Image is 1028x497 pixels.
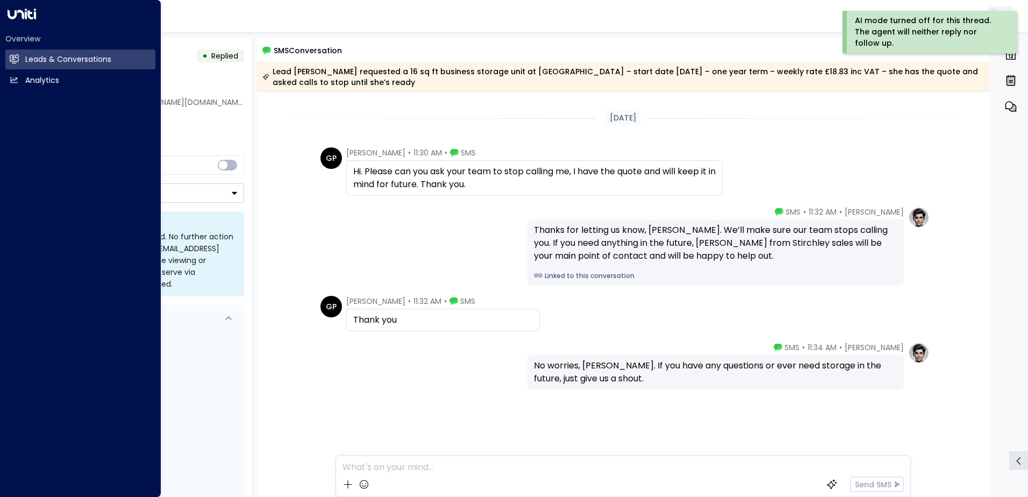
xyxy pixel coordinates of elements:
[855,15,1003,49] div: AI mode turned off for this thread. The agent will neither reply nor follow up.
[262,66,983,88] div: Lead [PERSON_NAME] requested a 16 sq ft business storage unit at [GEOGRAPHIC_DATA] – start date [...
[802,342,805,353] span: •
[534,271,897,281] a: Linked to this conversation
[445,147,447,158] span: •
[534,359,897,385] div: No worries, [PERSON_NAME]. If you have any questions or ever need storage in the future, just giv...
[839,207,842,217] span: •
[461,147,476,158] span: SMS
[346,296,405,307] span: [PERSON_NAME]
[5,49,155,69] a: Leads & Conversations
[908,207,930,228] img: profile-logo.png
[353,314,533,326] div: Thank you
[803,207,806,217] span: •
[202,46,208,66] div: •
[274,44,342,56] span: SMS Conversation
[845,342,904,353] span: [PERSON_NAME]
[784,342,799,353] span: SMS
[444,296,447,307] span: •
[808,342,837,353] span: 11:34 AM
[5,70,155,90] a: Analytics
[605,110,641,126] div: [DATE]
[845,207,904,217] span: [PERSON_NAME]
[534,224,897,262] div: Thanks for letting us know, [PERSON_NAME]. We’ll make sure our team stops calling you. If you nee...
[25,54,111,65] h2: Leads & Conversations
[320,296,342,317] div: GP
[839,342,842,353] span: •
[25,75,59,86] h2: Analytics
[413,296,441,307] span: 11:32 AM
[211,51,238,61] span: Replied
[408,147,411,158] span: •
[908,342,930,364] img: profile-logo.png
[320,147,342,169] div: GP
[809,207,837,217] span: 11:32 AM
[786,207,801,217] span: SMS
[460,296,475,307] span: SMS
[408,296,411,307] span: •
[353,165,716,191] div: Hi. Please can you ask your team to stop calling me, I have the quote and will keep it in mind fo...
[413,147,442,158] span: 11:30 AM
[5,33,155,44] h2: Overview
[346,147,405,158] span: [PERSON_NAME]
